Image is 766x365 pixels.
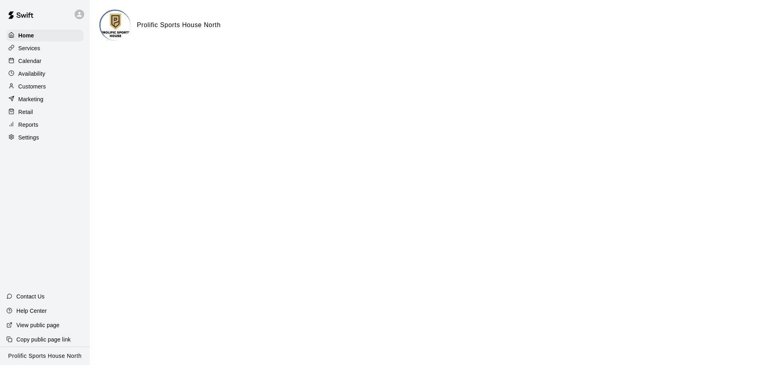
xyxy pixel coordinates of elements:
p: Services [18,44,40,52]
p: Calendar [18,57,41,65]
img: Prolific Sports House North logo [101,11,130,41]
a: Reports [6,119,83,131]
p: Settings [18,133,39,141]
p: Availability [18,70,45,78]
p: Reports [18,121,38,129]
p: View public page [16,321,59,329]
h6: Prolific Sports House North [137,20,221,30]
a: Customers [6,80,83,92]
a: Availability [6,68,83,80]
a: Retail [6,106,83,118]
a: Settings [6,131,83,143]
a: Services [6,42,83,54]
p: Marketing [18,95,43,103]
p: Help Center [16,307,47,315]
p: Contact Us [16,292,45,300]
p: Retail [18,108,33,116]
a: Marketing [6,93,83,105]
a: Home [6,29,83,41]
p: Copy public page link [16,336,71,343]
p: Home [18,31,34,39]
p: Prolific Sports House North [8,352,82,360]
a: Calendar [6,55,83,67]
p: Customers [18,82,46,90]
